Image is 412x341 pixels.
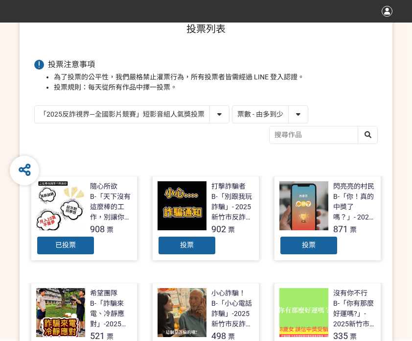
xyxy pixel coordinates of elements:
[31,176,138,261] a: 隨心所欲B-「天下沒有這麼棒的工作，別讓你的求職夢變成惡夢！」- 2025新竹市反詐視界影片徵件908票已投票
[34,23,378,35] h1: 投票列表
[48,60,95,69] span: 投票注意事項
[211,288,246,298] div: 小心詐騙！
[152,176,259,261] a: 打擊詐騙者B-「別跟我玩詐騙」- 2025新竹市反詐視界影片徵件902票投票
[228,333,235,341] span: 票
[90,181,117,192] div: 隨心所欲
[211,298,254,329] div: B-「小心電話詐騙」-2025新竹市反詐視界影片徵件
[90,298,133,329] div: B-「詐騙來電、冷靜應對」-2025新竹市反詐視界影片徵件
[333,288,367,298] div: 沒有你不行
[54,82,378,93] li: 投票規則：每天從所有作品中擇一投票。
[350,333,357,341] span: 票
[270,126,377,144] input: 搜尋作品
[90,331,105,341] span: 521
[107,333,114,341] span: 票
[333,181,374,192] div: 閃亮亮的村民
[90,288,117,298] div: 希望團隊
[274,176,381,261] a: 閃亮亮的村民B-「你！真的中獎了嗎？」- 2025新竹市反詐視界影片徵件871票投票
[211,181,246,192] div: 打擊詐騙者
[54,72,378,82] li: 為了投票的公平性，我們嚴格禁止灌票行為，所有投票者皆需經過 LINE 登入認證。
[228,226,235,234] span: 票
[107,226,114,234] span: 票
[350,226,357,234] span: 票
[333,192,376,222] div: B-「你！真的中獎了嗎？」- 2025新竹市反詐視界影片徵件
[333,298,376,329] div: B-「你有那麼好運嗎?」- 2025新竹市反詐視界影片徵件
[211,331,226,341] span: 498
[302,241,316,249] span: 投票
[211,224,226,234] span: 902
[333,224,348,234] span: 871
[90,192,133,222] div: B-「天下沒有這麼棒的工作，別讓你的求職夢變成惡夢！」- 2025新竹市反詐視界影片徵件
[333,331,348,341] span: 335
[55,241,76,249] span: 已投票
[211,192,254,222] div: B-「別跟我玩詐騙」- 2025新竹市反詐視界影片徵件
[90,224,105,234] span: 908
[180,241,194,249] span: 投票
